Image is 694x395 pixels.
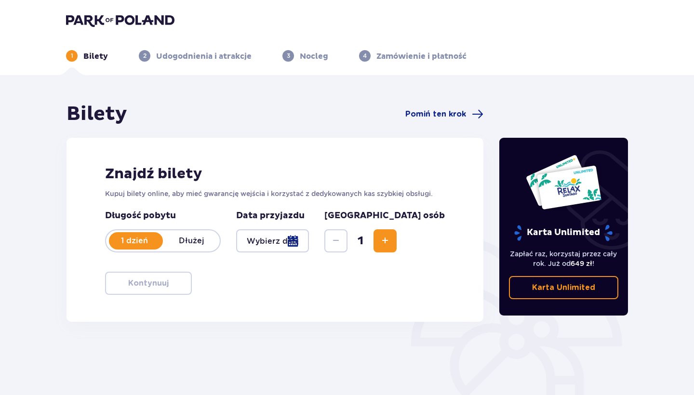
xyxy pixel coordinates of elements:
[128,278,169,289] p: Kontynuuj
[163,236,220,246] p: Dłużej
[405,108,483,120] a: Pomiń ten krok
[287,52,290,60] p: 3
[324,210,445,222] p: [GEOGRAPHIC_DATA] osób
[405,109,466,119] span: Pomiń ten krok
[105,272,192,295] button: Kontynuuj
[143,52,147,60] p: 2
[374,229,397,252] button: Increase
[156,51,252,62] p: Udogodnienia i atrakcje
[71,52,73,60] p: 1
[105,210,221,222] p: Długość pobytu
[571,260,592,267] span: 649 zł
[105,165,445,183] h2: Znajdź bilety
[532,282,595,293] p: Karta Unlimited
[236,210,305,222] p: Data przyjazdu
[349,234,372,248] span: 1
[105,189,445,198] p: Kupuj bilety online, aby mieć gwarancję wejścia i korzystać z dedykowanych kas szybkiej obsługi.
[83,51,108,62] p: Bilety
[363,52,367,60] p: 4
[376,51,467,62] p: Zamówienie i płatność
[66,13,174,27] img: Park of Poland logo
[300,51,328,62] p: Nocleg
[509,276,619,299] a: Karta Unlimited
[509,249,619,268] p: Zapłać raz, korzystaj przez cały rok. Już od !
[106,236,163,246] p: 1 dzień
[67,102,127,126] h1: Bilety
[513,224,614,241] p: Karta Unlimited
[324,229,347,252] button: Decrease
